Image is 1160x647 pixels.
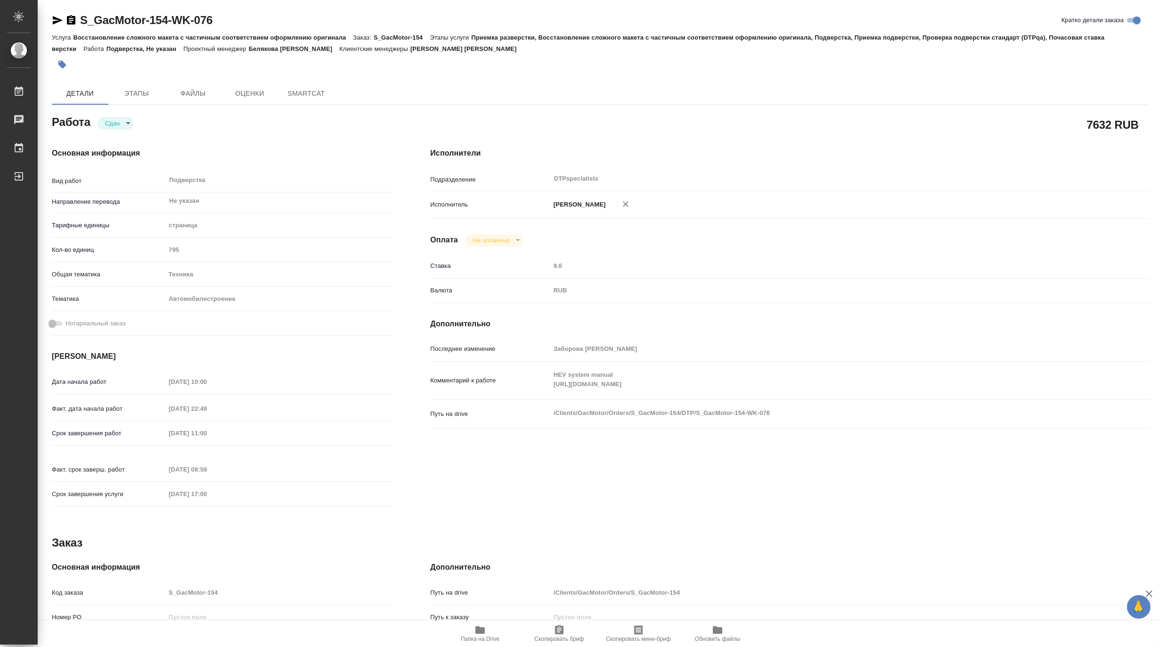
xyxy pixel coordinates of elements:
span: Файлы [171,88,216,100]
input: Пустое поле [165,463,248,476]
input: Пустое поле [550,342,1090,356]
p: Путь на drive [430,588,550,597]
h4: Основная информация [52,562,392,573]
p: Восстановление сложного макета с частичным соответствием оформлению оригинала [73,34,353,41]
h4: Исполнители [430,148,1150,159]
p: Факт. срок заверш. работ [52,465,165,474]
button: Папка на Drive [441,621,520,647]
button: Добавить тэг [52,54,73,75]
input: Пустое поле [550,610,1090,624]
textarea: /Clients/GacMotor/Orders/S_GacMotor-154/DTP/S_GacMotor-154-WK-076 [550,405,1090,421]
p: Работа [83,45,106,52]
button: Сдан [102,119,123,127]
span: Детали [57,88,103,100]
p: Подразделение [430,175,550,184]
div: Автомобилестроение [165,291,392,307]
div: Сдан [98,117,134,130]
p: Срок завершения услуги [52,489,165,499]
p: Ставка [430,261,550,271]
div: Техника [165,266,392,282]
div: RUB [550,282,1090,299]
h4: Дополнительно [430,562,1150,573]
input: Пустое поле [165,487,248,501]
input: Пустое поле [165,610,392,624]
button: Не оплачена [470,236,512,244]
input: Пустое поле [165,402,248,415]
p: Номер РО [52,613,165,622]
p: Направление перевода [52,197,165,207]
input: Пустое поле [165,586,392,599]
h4: Дополнительно [430,318,1150,330]
span: Папка на Drive [461,636,499,642]
p: Исполнитель [430,200,550,209]
p: Код заказа [52,588,165,597]
button: Удалить исполнителя [615,194,636,215]
input: Пустое поле [550,586,1090,599]
span: Обновить файлы [695,636,741,642]
p: Факт. дата начала работ [52,404,165,414]
textarea: HEV system manual [URL][DOMAIN_NAME] [550,367,1090,392]
p: Клиентские менеджеры [339,45,410,52]
p: Последнее изменение [430,344,550,354]
p: [PERSON_NAME] [PERSON_NAME] [410,45,524,52]
input: Пустое поле [165,426,248,440]
p: Услуга [52,34,73,41]
span: Кратко детали заказа [1062,16,1124,25]
p: Проектный менеджер [183,45,248,52]
span: Скопировать мини-бриф [606,636,670,642]
p: Заказ: [353,34,374,41]
p: Комментарий к работе [430,376,550,385]
p: Дата начала работ [52,377,165,387]
input: Пустое поле [165,243,392,257]
p: Путь на drive [430,409,550,419]
h2: 7632 RUB [1087,116,1139,133]
button: Скопировать ссылку для ЯМессенджера [52,15,63,26]
p: Подверстка, Не указан [106,45,184,52]
h4: Оплата [430,234,458,246]
input: Пустое поле [550,259,1090,273]
p: Тематика [52,294,165,304]
span: Нотариальный заказ [65,319,125,328]
span: Этапы [114,88,159,100]
p: S_GacMotor-154 [374,34,430,41]
h4: Основная информация [52,148,392,159]
a: S_GacMotor-154-WK-076 [80,14,212,26]
p: Срок завершения работ [52,429,165,438]
button: Скопировать мини-бриф [599,621,678,647]
h4: [PERSON_NAME] [52,351,392,362]
p: Тарифные единицы [52,221,165,230]
div: Сдан [466,234,523,247]
span: Скопировать бриф [534,636,584,642]
p: Валюта [430,286,550,295]
button: Обновить файлы [678,621,757,647]
span: 🙏 [1131,597,1147,617]
button: 🙏 [1127,595,1151,619]
button: Скопировать бриф [520,621,599,647]
p: Путь к заказу [430,613,550,622]
div: страница [165,217,392,233]
span: Оценки [227,88,272,100]
p: [PERSON_NAME] [550,200,606,209]
p: Этапы услуги [430,34,472,41]
p: Приемка разверстки, Восстановление сложного макета с частичным соответствием оформлению оригинала... [52,34,1104,52]
input: Пустое поле [165,375,248,389]
button: Скопировать ссылку [65,15,77,26]
p: Общая тематика [52,270,165,279]
span: SmartCat [284,88,329,100]
h2: Работа [52,113,90,130]
p: Вид работ [52,176,165,186]
p: Кол-во единиц [52,245,165,255]
h2: Заказ [52,535,82,550]
p: Белякова [PERSON_NAME] [249,45,339,52]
